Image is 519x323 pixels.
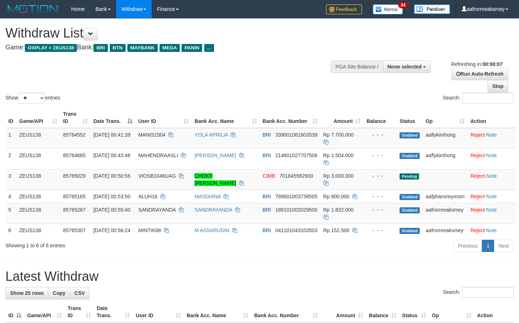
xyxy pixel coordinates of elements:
[366,227,394,234] div: - - -
[63,132,86,138] span: 85764552
[5,26,339,40] h1: Withdraw List
[63,173,86,179] span: 85765029
[195,207,232,213] a: SANDRAYANDA
[467,190,516,203] td: ·
[423,224,467,237] td: aafrornreaksmey
[94,302,133,322] th: Date Trans.: activate to sort column ascending
[93,194,130,199] span: [DATE] 00:53:50
[260,107,320,128] th: Bank Acc. Number: activate to sort column ascending
[63,194,86,199] span: 85765165
[323,173,354,179] span: Rp 3.000.000
[10,290,44,296] span: Show 25 rows
[467,203,516,224] td: ·
[470,173,485,179] a: Reject
[93,152,130,158] span: [DATE] 00:43:46
[251,302,320,322] th: Bank Acc. Number: activate to sort column ascending
[470,227,485,233] a: Reject
[93,227,130,233] span: [DATE] 00:56:24
[5,203,16,224] td: 5
[486,194,497,199] a: Note
[93,44,108,52] span: BRI
[383,61,431,73] button: None selected
[16,224,60,237] td: ZEUS138
[5,44,339,51] h4: Game: Bank:
[467,224,516,237] td: ·
[275,132,318,138] span: Copy 339001061803538 to clipboard
[467,107,516,128] th: Action
[263,194,271,199] span: BRI
[192,107,260,128] th: Bank Acc. Name: activate to sort column ascending
[451,61,502,67] span: Refreshing in:
[398,2,408,8] span: 34
[400,228,420,234] span: Grabbed
[443,287,514,298] label: Search:
[470,207,485,213] a: Reject
[18,93,45,103] select: Showentries
[470,132,485,138] a: Reject
[5,239,211,249] div: Showing 1 to 6 of 6 entries
[443,93,514,103] label: Search:
[195,152,236,158] a: [PERSON_NAME]
[204,44,214,52] span: ...
[138,152,178,158] span: MAHENDRAASLI
[110,44,126,52] span: BTN
[323,152,354,158] span: Rp 1.504.000
[195,173,236,186] a: CHOKY [PERSON_NAME]
[486,132,497,138] a: Note
[24,302,65,322] th: Game/API: activate to sort column ascending
[93,132,130,138] span: [DATE] 00:41:39
[275,207,318,213] span: Copy 188101002029500 to clipboard
[323,207,354,213] span: Rp 1.832.000
[397,107,423,128] th: Status
[482,240,494,252] a: 1
[5,224,16,237] td: 6
[5,4,60,14] img: MOTION_logo.png
[195,132,228,138] a: YOLA APRILIA
[482,61,502,67] strong: 00:00:07
[133,302,184,322] th: User ID: activate to sort column ascending
[16,190,60,203] td: ZEUS138
[195,194,221,199] a: MASDIANA
[74,290,85,296] span: CSV
[423,149,467,169] td: aaflykimhong
[127,44,158,52] span: MAYBANK
[488,80,508,92] a: Stop
[366,206,394,213] div: - - -
[470,152,485,158] a: Reject
[5,149,16,169] td: 2
[263,207,271,213] span: BRI
[184,302,251,322] th: Bank Acc. Name: activate to sort column ascending
[263,132,271,138] span: BRI
[16,203,60,224] td: ZEUS138
[16,128,60,149] td: ZEUS138
[366,302,399,322] th: Balance: activate to sort column ascending
[423,190,467,203] td: aafphansreymom
[400,194,420,200] span: Grabbed
[63,152,86,158] span: 85764665
[323,132,354,138] span: Rp 7.700.000
[400,173,419,180] span: Pending
[5,107,16,128] th: ID
[486,173,497,179] a: Note
[486,152,497,158] a: Note
[63,227,86,233] span: 85765307
[263,227,271,233] span: BRI
[366,172,394,180] div: - - -
[138,227,161,233] span: MINTIK88
[467,149,516,169] td: ·
[16,149,60,169] td: ZEUS138
[423,107,467,128] th: Op: activate to sort column ascending
[470,194,485,199] a: Reject
[16,169,60,190] td: ZEUS138
[93,207,130,213] span: [DATE] 00:55:40
[423,128,467,149] td: aaflykimhong
[400,132,420,138] span: Grabbed
[462,287,514,298] input: Search:
[323,227,349,233] span: Rp 152.500
[60,107,91,128] th: Trans ID: activate to sort column ascending
[414,4,450,14] img: panduan.png
[366,152,394,159] div: - - -
[323,194,349,199] span: Rp 800.000
[5,169,16,190] td: 3
[453,240,482,252] a: Previous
